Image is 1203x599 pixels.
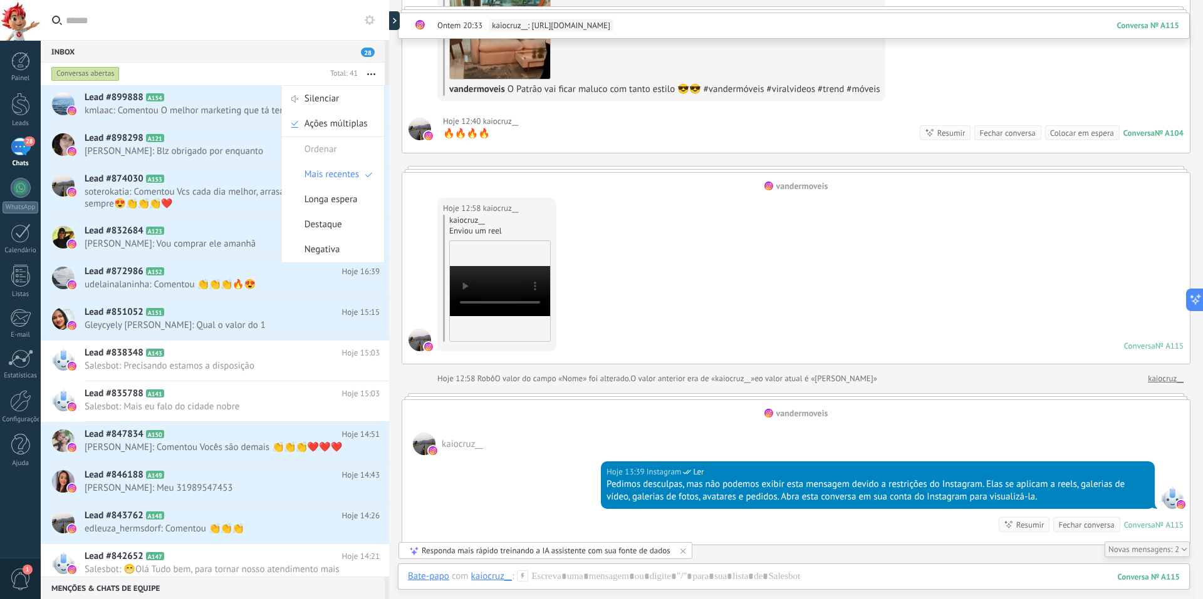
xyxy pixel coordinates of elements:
[3,416,39,424] div: Configurações
[3,202,38,213] div: WhatsApp
[483,115,519,128] span: kaiocruz__
[23,565,33,575] span: 1
[85,428,143,441] span: Lead #847834
[68,280,76,289] img: instagram.svg
[146,175,164,183] span: A153
[325,68,358,80] div: Total: 41
[305,86,340,111] span: Silenciar
[361,48,375,57] span: 28
[1161,486,1184,509] span: Instagram
[41,40,385,63] div: Inbox
[305,212,342,237] span: Destaque
[443,202,483,215] div: Hoje 12:58
[68,443,76,452] img: instagram.svg
[68,402,76,411] img: instagram.svg
[1155,520,1184,530] div: № A115
[68,147,76,156] img: instagram.svg
[146,471,164,479] span: A149
[508,83,880,95] span: O Patrão vai ficar maluco com tanto estilo 😎😎 #vandermóveis #viralvideos #trend #móveis
[41,463,389,503] a: Lead #846188 A149 Hoje 14:43 [PERSON_NAME]: Meu 31989547453
[1118,571,1180,582] div: 115
[146,308,164,316] span: A151
[305,162,359,187] span: Mais recentes
[449,240,551,342] a: Your browser does not support the video tag.
[85,319,356,331] span: Gleycyely [PERSON_NAME]: Qual o valor do 1
[3,331,39,339] div: E-mail
[1050,127,1114,139] div: Colocar em espera
[85,509,143,522] span: Lead #843762
[342,347,380,359] span: Hoje 15:03
[85,482,356,494] span: [PERSON_NAME]: Meu 31989547453
[437,19,484,32] span: Ontem 20:33
[85,523,356,535] span: edleuza_hermsdorf: Comentou 👏👏👏
[1124,520,1155,530] div: Conversa
[85,225,143,237] span: Lead #832684
[693,466,704,478] span: Ler
[342,509,380,522] span: Hoje 14:26
[85,306,143,319] span: Lead #851052
[630,372,754,385] span: O valor anterior era de «kaiocruz__»
[1148,372,1184,385] a: kaiocruz__
[85,132,143,145] span: Lead #898298
[424,342,433,351] img: instagram.svg
[41,300,389,340] a: Lead #851052 A151 Hoje 15:15 Gleycyely [PERSON_NAME]: Qual o valor do 1
[342,428,380,441] span: Hoje 14:51
[450,266,550,316] video: Your browser does not support the video tag.
[305,111,368,136] span: Ações múltiplas
[443,128,519,140] div: 🔥🔥🔥🔥
[1058,519,1114,531] div: Fechar conversa
[1124,340,1155,351] div: Conversa
[429,446,437,455] img: instagram.svg
[477,373,495,384] span: Robô
[413,433,435,455] span: kaiocruz__
[85,550,143,563] span: Lead #842652
[41,422,389,462] a: Lead #847834 A150 Hoje 14:51 [PERSON_NAME]: Comentou Vocês são demais 👏👏👏❤️❤️❤️
[937,127,966,139] div: Resumir
[422,545,670,556] div: Responda mais rápido treinando a IA assistente com sua fonte de dados
[1105,541,1190,557] div: 2
[3,290,39,299] div: Listas
[68,525,76,533] img: instagram.svg
[68,362,76,371] img: instagram.svg
[471,570,513,581] div: kaiocruz__
[415,20,425,29] img: instagram.svg
[754,372,877,385] span: eo valor atual é «[PERSON_NAME]»
[764,409,773,417] img: instagram.svg
[68,321,76,330] img: instagram.svg
[85,265,143,278] span: Lead #872986
[146,430,164,438] span: A150
[342,265,380,278] span: Hoje 16:39
[41,218,389,259] a: Lead #832684 A123 Hoje 16:41 [PERSON_NAME]: Vou comprar ele amanhã
[1177,500,1185,509] img: instagram.svg
[342,550,380,563] span: Hoje 14:21
[424,131,433,140] img: instagram.svg
[1155,340,1184,351] div: № A115
[68,565,76,574] img: instagram.svg
[85,91,143,104] span: Lead #899888
[449,215,551,236] div: kaiocruz__ Enviou um reel
[41,166,389,218] a: Lead #874030 A153 Hoje 16:47 soterokatia: Comentou Vcs cada dia melhor, arrasaram como sempre😍👏👏👏❤️
[342,387,380,400] span: Hoje 15:03
[85,360,356,372] span: Salesbot: Precisando estamos a disposição
[607,466,647,478] div: Hoje 13:39
[409,329,431,351] span: kaiocruz__
[409,118,431,140] span: kaiocruz__
[85,441,356,453] span: [PERSON_NAME]: Comentou Vocês são demais 👏👏👏❤️❤️❤️
[146,134,164,142] span: A121
[85,186,356,210] span: soterokatia: Comentou Vcs cada dia melhor, arrasaram como sempre😍👏👏👏❤️
[764,182,773,190] img: instagram.svg
[68,106,76,115] img: instagram.svg
[146,552,164,560] span: A147
[3,74,39,83] div: Painel
[3,247,39,255] div: Calendário
[342,306,380,319] span: Hoje 15:15
[452,570,469,583] span: com
[68,484,76,493] img: instagram.svg
[146,267,164,275] span: A152
[3,459,39,468] div: Ajuda
[85,469,143,481] span: Lead #846188
[3,120,39,128] div: Leads
[146,389,164,397] span: A141
[305,237,340,262] span: Negativa
[146,349,164,357] span: A143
